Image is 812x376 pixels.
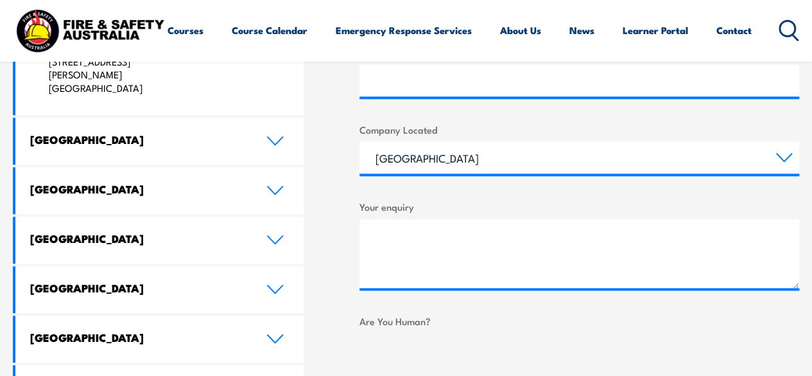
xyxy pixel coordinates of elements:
[716,15,752,46] a: Contact
[15,217,304,264] a: [GEOGRAPHIC_DATA]
[359,314,799,328] label: Are You Human?
[15,316,304,363] a: [GEOGRAPHIC_DATA]
[569,15,594,46] a: News
[49,28,150,95] p: Fire and Safety [GEOGRAPHIC_DATA] [STREET_ADDRESS][PERSON_NAME] [GEOGRAPHIC_DATA]
[15,118,304,165] a: [GEOGRAPHIC_DATA]
[30,231,246,246] h4: [GEOGRAPHIC_DATA]
[168,15,203,46] a: Courses
[359,199,799,214] label: Your enquiry
[232,15,307,46] a: Course Calendar
[30,281,246,295] h4: [GEOGRAPHIC_DATA]
[15,266,304,313] a: [GEOGRAPHIC_DATA]
[30,330,246,345] h4: [GEOGRAPHIC_DATA]
[336,15,472,46] a: Emergency Response Services
[30,132,246,147] h4: [GEOGRAPHIC_DATA]
[30,182,246,196] h4: [GEOGRAPHIC_DATA]
[15,167,304,214] a: [GEOGRAPHIC_DATA]
[359,122,799,137] label: Company Located
[500,15,541,46] a: About Us
[623,15,688,46] a: Learner Portal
